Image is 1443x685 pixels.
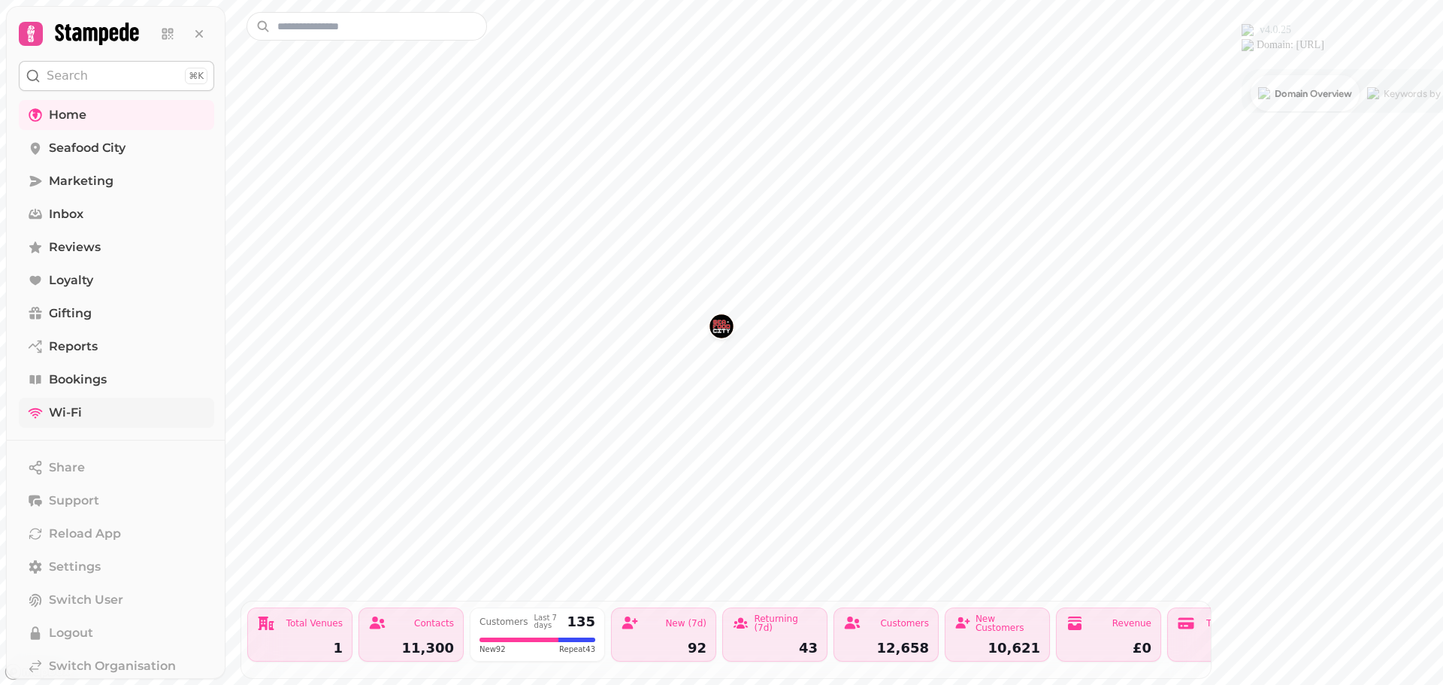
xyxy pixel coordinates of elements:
[19,398,214,428] a: Wi-Fi
[19,299,214,329] a: Gifting
[19,365,214,395] a: Bookings
[19,486,214,516] button: Support
[49,106,86,124] span: Home
[843,641,929,655] div: 12,658
[1206,619,1263,628] div: Transactions
[49,525,121,543] span: Reload App
[567,615,595,629] div: 135
[709,314,734,343] div: Map marker
[19,332,214,362] a: Reports
[49,172,113,190] span: Marketing
[49,624,93,642] span: Logout
[954,641,1040,655] div: 10,621
[42,24,74,36] div: v 4.0.25
[49,492,99,510] span: Support
[49,238,101,256] span: Reviews
[976,614,1040,632] div: New Customers
[49,371,107,389] span: Bookings
[368,641,454,655] div: 11,300
[19,651,214,681] a: Switch Organisation
[24,24,36,36] img: logo_orange.svg
[754,614,818,632] div: Returning (7d)
[47,67,88,85] p: Search
[257,641,343,655] div: 1
[49,271,93,289] span: Loyalty
[19,232,214,262] a: Reviews
[479,617,528,626] div: Customers
[39,39,107,51] div: Domain: [URL]
[19,585,214,615] button: Switch User
[57,89,135,99] div: Domain Overview
[621,641,706,655] div: 92
[49,404,82,422] span: Wi-Fi
[414,619,454,628] div: Contacts
[19,265,214,296] a: Loyalty
[49,459,85,477] span: Share
[185,68,207,84] div: ⌘K
[41,87,53,99] img: tab_domain_overview_orange.svg
[19,199,214,229] a: Inbox
[286,619,343,628] div: Total Venues
[479,644,506,655] span: New 92
[880,619,929,628] div: Customers
[49,338,98,356] span: Reports
[665,619,706,628] div: New (7d)
[19,552,214,582] a: Settings
[19,166,214,196] a: Marketing
[24,39,36,51] img: website_grey.svg
[49,558,101,576] span: Settings
[732,641,818,655] div: 43
[1177,641,1263,655] div: 0
[150,87,162,99] img: tab_keywords_by_traffic_grey.svg
[19,133,214,163] a: Seafood City
[559,644,595,655] span: Repeat 43
[19,453,214,483] button: Share
[49,591,123,609] span: Switch User
[534,614,561,629] div: Last 7 days
[49,305,92,323] span: Gifting
[19,100,214,130] a: Home
[19,61,214,91] button: Search⌘K
[709,314,734,338] button: Seafood City
[19,618,214,648] button: Logout
[49,657,176,675] span: Switch Organisation
[49,205,83,223] span: Inbox
[166,89,253,99] div: Keywords by Traffic
[19,519,214,549] button: Reload App
[1112,619,1151,628] div: Revenue
[49,139,126,157] span: Seafood City
[1066,641,1151,655] div: £0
